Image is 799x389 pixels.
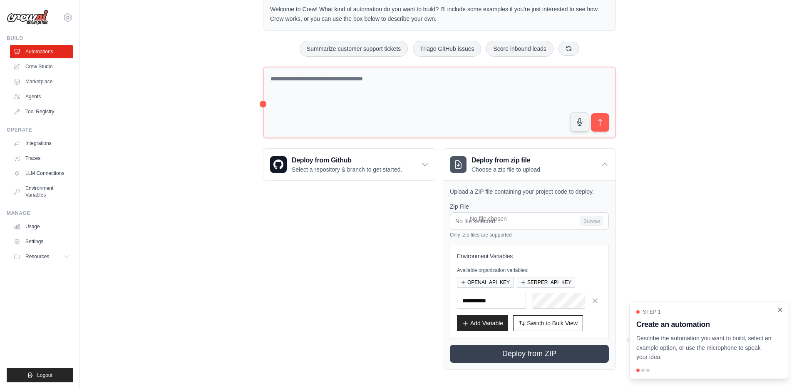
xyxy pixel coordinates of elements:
input: No file selected Browse [450,212,609,230]
span: Step 1 [643,309,661,315]
button: Switch to Bulk View [513,315,583,331]
a: Automations [10,45,73,58]
button: Close walkthrough [777,307,784,313]
span: Logout [37,372,52,379]
span: Resources [25,253,49,260]
button: Deploy from ZIP [450,345,609,363]
a: Marketplace [10,75,73,88]
p: Only .zip files are supported [450,232,609,238]
iframe: Chat Widget [757,349,799,389]
button: Summarize customer support tickets [300,41,408,57]
a: Agents [10,90,73,103]
button: Triage GitHub issues [413,41,481,57]
div: Build [7,35,73,42]
button: Logout [7,368,73,382]
label: Zip File [450,202,609,211]
img: Logo [7,10,48,25]
h3: Deploy from zip file [471,155,542,165]
button: OPENAI_API_KEY [457,277,514,288]
span: Switch to Bulk View [527,319,578,327]
h3: Create an automation [636,319,772,330]
p: Welcome to Crew! What kind of automation do you want to build? I'll include some examples if you'... [270,5,609,24]
p: Describe the automation you want to build, select an example option, or use the microphone to spe... [636,334,772,362]
a: Crew Studio [10,60,73,73]
p: Upload a ZIP file containing your project code to deploy. [450,187,609,196]
a: Settings [10,235,73,248]
button: Score inbound leads [486,41,553,57]
h3: Environment Variables [457,252,602,260]
p: Select a repository & branch to get started. [292,165,402,174]
a: Traces [10,152,73,165]
button: Add Variable [457,315,508,331]
a: Environment Variables [10,182,73,202]
a: Usage [10,220,73,233]
button: SERPER_API_KEY [517,277,575,288]
h3: Deploy from Github [292,155,402,165]
a: Tool Registry [10,105,73,118]
p: Available organization variables: [457,267,602,274]
button: Resources [10,250,73,263]
p: Choose a zip file to upload. [471,165,542,174]
div: Operate [7,127,73,133]
div: Manage [7,210,73,217]
a: LLM Connections [10,167,73,180]
a: Integrations [10,137,73,150]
